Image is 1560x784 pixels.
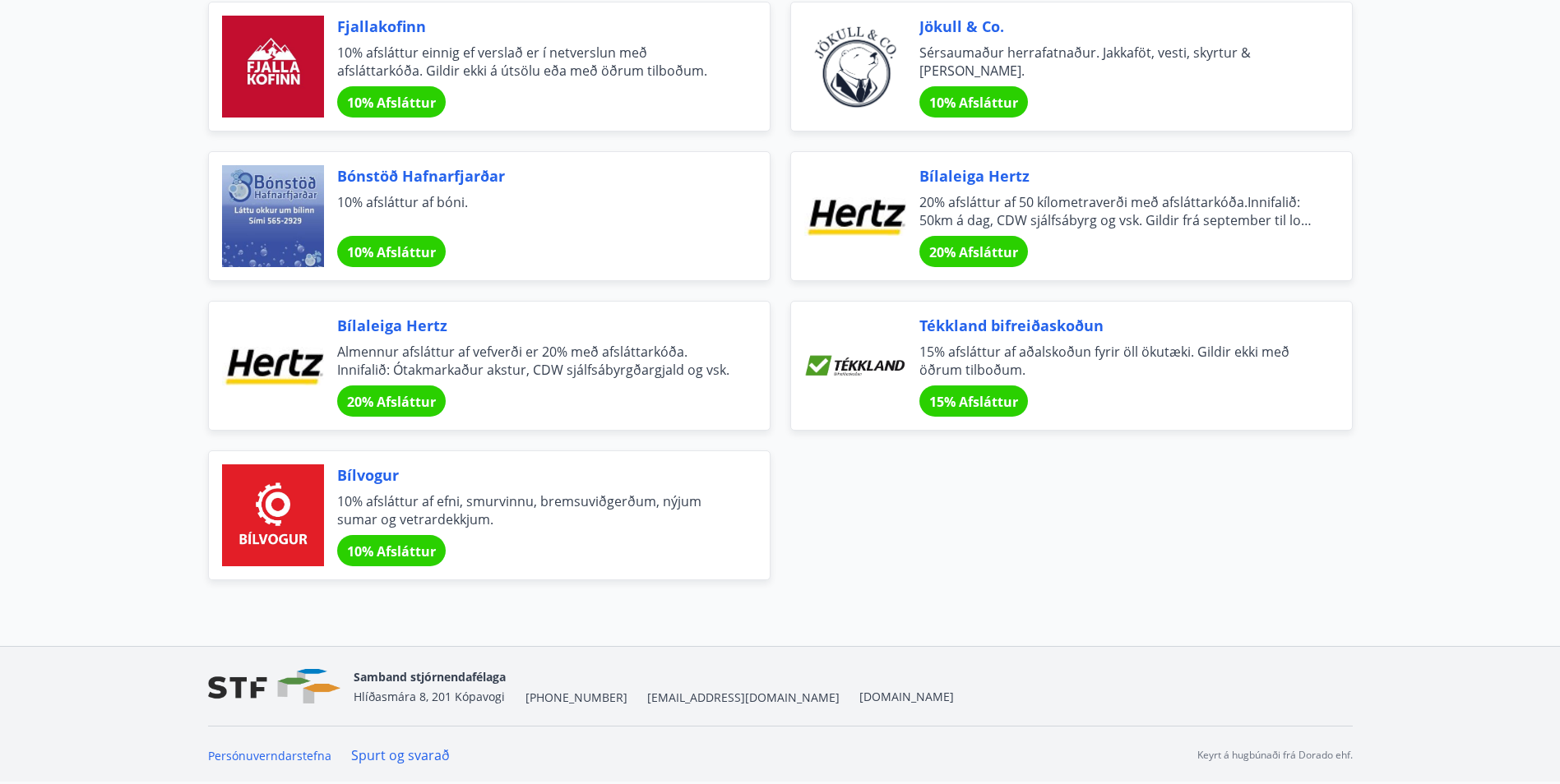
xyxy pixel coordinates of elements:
span: Bónstöð Hafnarfjarðar [337,165,730,187]
span: 10% afsláttur einnig ef verslað er í netverslun með afsláttarkóða. Gildir ekki á útsölu eða með ö... [337,44,730,80]
p: Keyrt á hugbúnaði frá Dorado ehf. [1197,748,1353,763]
span: 15% afsláttur af aðalskoðun fyrir öll ökutæki. Gildir ekki með öðrum tilboðum. [919,343,1312,379]
span: Bílvogur [337,464,730,486]
a: Spurt og svarað [351,746,450,764]
span: Fjallakofinn [337,16,730,37]
span: 10% Afsláttur [347,243,436,261]
span: 10% afsláttur af efni, smurvinnu, bremsuviðgerðum, nýjum sumar og vetrardekkjum. [337,492,730,528]
span: Almennur afsláttur af vefverði er 20% með afsláttarkóða. Innifalið: Ótakmarkaður akstur, CDW sjál... [337,343,730,379]
span: Tékkland bifreiðaskoðun [919,315,1312,336]
span: Jökull & Co. [919,16,1312,37]
span: [EMAIL_ADDRESS][DOMAIN_NAME] [647,689,840,706]
span: 15% Afsláttur [929,393,1018,411]
span: 20% Afsláttur [929,243,1018,261]
span: 20% Afsláttur [347,393,436,411]
span: 10% Afsláttur [347,542,436,560]
a: [DOMAIN_NAME] [859,689,954,704]
span: Bílaleiga Hertz [919,165,1312,187]
span: 10% Afsláttur [347,94,436,112]
a: Persónuverndarstefna [208,748,331,763]
span: 10% afsláttur af bóni. [337,193,730,229]
span: Hlíðasmára 8, 201 Kópavogi [354,689,505,704]
span: [PHONE_NUMBER] [525,689,627,706]
span: Bílaleiga Hertz [337,315,730,336]
span: 10% Afsláttur [929,94,1018,112]
img: vjCaq2fThgY3EUYqSgpjEiBg6WP39ov69hlhuPVN.png [208,669,340,704]
span: Sérsaumaður herrafatnaður. Jakkaföt, vesti, skyrtur & [PERSON_NAME]. [919,44,1312,80]
span: Samband stjórnendafélaga [354,669,506,685]
span: 20% afsláttur af 50 kílometraverði með afsláttarkóða.Innifalið: 50km á dag, CDW sjálfsábyrg og vs... [919,193,1312,229]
